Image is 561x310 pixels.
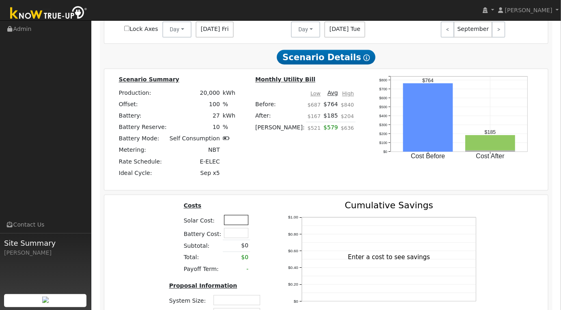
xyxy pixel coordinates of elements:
[383,150,387,154] text: $0
[221,110,237,121] td: kWh
[254,98,306,110] td: Before:
[380,123,388,127] text: $300
[117,87,168,98] td: Production:
[441,21,454,37] a: <
[223,251,250,263] td: $0
[291,21,320,37] button: Day
[322,110,340,122] td: $185
[306,110,322,122] td: $167
[485,129,496,135] text: $185
[403,83,453,151] rect: onclick=""
[288,231,298,236] text: $0.80
[168,98,221,110] td: 100
[117,144,168,156] td: Metering:
[168,133,221,144] td: Self Consumption
[339,122,355,138] td: $636
[363,55,370,61] i: Show Help
[328,90,338,96] u: Avg
[345,200,434,210] text: Cumulative Savings
[339,98,355,110] td: $840
[4,238,87,249] span: Site Summary
[168,87,221,98] td: 20,000
[117,98,168,110] td: Offset:
[288,282,298,286] text: $0.20
[380,132,388,136] text: $200
[342,90,354,96] u: High
[117,133,168,144] td: Battery Mode:
[306,98,322,110] td: $687
[380,141,388,145] text: $100
[4,249,87,257] div: [PERSON_NAME]
[411,153,445,159] text: Cost Before
[322,122,340,138] td: $579
[466,135,516,150] rect: onclick=""
[182,227,223,240] td: Battery Cost:
[322,98,340,110] td: $764
[380,114,388,118] text: $400
[380,78,388,82] text: $800
[339,110,355,122] td: $204
[505,7,552,13] span: [PERSON_NAME]
[162,21,192,37] button: Day
[182,240,223,251] td: Subtotal:
[168,156,221,167] td: E-ELEC
[466,151,516,152] rect: onclick=""
[380,96,388,100] text: $600
[168,110,221,121] td: 27
[6,4,91,23] img: Know True-Up
[306,122,322,138] td: $521
[124,26,129,31] input: Lock Axes
[124,25,158,33] label: Lock Axes
[324,21,365,37] span: [DATE] Tue
[168,122,221,133] td: 10
[117,167,168,179] td: Ideal Cycle:
[476,153,505,159] text: Cost After
[246,266,248,272] span: -
[168,144,221,156] td: NBT
[221,87,237,98] td: kWh
[311,90,321,96] u: Low
[117,110,168,121] td: Battery:
[255,76,315,83] u: Monthly Utility Bill
[200,170,220,176] span: Sep x5
[492,21,505,37] a: >
[221,122,237,133] td: %
[454,21,492,37] span: September
[182,263,223,275] td: Payoff Term:
[117,122,168,133] td: Battery Reserve:
[182,251,223,263] td: Total:
[119,76,179,83] u: Scenario Summary
[288,248,298,253] text: $0.60
[423,78,434,83] text: $764
[348,253,431,261] text: Enter a cost to see savings
[254,110,306,122] td: After:
[184,202,202,209] u: Costs
[288,265,298,270] text: $0.40
[254,122,306,138] td: [PERSON_NAME]:
[169,282,237,289] u: Proposal Information
[168,293,212,306] td: System Size:
[277,50,375,64] span: Scenario Details
[223,240,250,251] td: $0
[294,299,299,303] text: $0
[288,215,298,219] text: $1.00
[117,156,168,167] td: Rate Schedule:
[380,105,388,109] text: $500
[182,213,223,226] td: Solar Cost:
[196,21,234,37] span: [DATE] Fri
[42,297,49,303] img: retrieve
[221,98,237,110] td: %
[380,87,388,91] text: $700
